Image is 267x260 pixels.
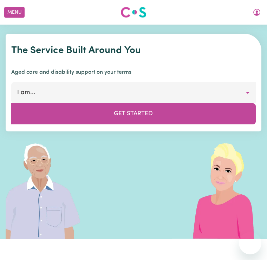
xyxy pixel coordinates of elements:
p: Aged care and disability support on your terms [11,68,256,77]
iframe: Button to launch messaging window [239,232,261,254]
img: Careseekers logo [121,6,146,19]
button: I am... [11,82,256,103]
a: Careseekers logo [121,4,146,20]
h1: The Service Built Around You [11,45,256,57]
button: Menu [4,7,25,18]
button: My Account [249,6,264,18]
button: Get Started [11,103,256,124]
